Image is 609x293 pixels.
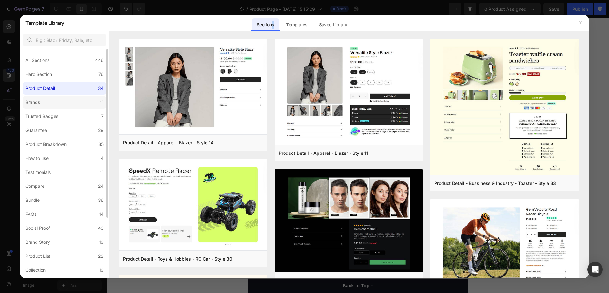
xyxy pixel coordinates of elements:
img: pd30.png [119,159,267,252]
div: Hero Section [25,71,52,78]
h2: Template Library [25,15,64,31]
div: Bundle [25,196,40,204]
div: Collection [25,266,46,274]
div: How to use [25,154,49,162]
div: 34 [98,85,104,92]
button: Back to Top ↑ [5,261,224,275]
div: 35 [98,140,104,148]
div: 76 [98,71,104,78]
div: Testimonials [25,168,51,176]
div: Saved Library [314,18,352,31]
div: Templates [281,18,312,31]
div: 36 [98,196,104,204]
div: Trusted Badges [25,112,58,120]
div: 19 [99,266,104,274]
div: Compare [25,182,44,190]
div: Social Proof [25,224,50,232]
div: Product Breakdown [25,140,67,148]
div: 7 [101,112,104,120]
div: 11 [100,99,104,106]
div: 446 [95,57,104,64]
span: Learn how it slips on, locks in, and transforms your grip in seconds - no wrapping, no setup, no ... [5,105,209,117]
div: Product Detail - Bussiness & Industry - Toaster - Style 33 [434,180,556,187]
input: E.g.: Black Friday, Sale, etc. [23,34,106,46]
strong: How to Use NEAT™ - And Why It Changes Everything [5,63,181,90]
img: pd16.png [275,39,423,146]
div: Product Detail - Apparel - Blazer - Style 14 [123,139,213,146]
div: Brands [25,99,40,106]
div: Open Intercom Messenger [587,262,603,277]
div: Guarantee [25,126,47,134]
div: Product List [25,252,50,260]
span: See NEAT™ in action. [5,98,59,103]
div: Product Detail - Toys & Hobbies - RC Car - Style 30 [123,255,232,263]
div: 14 [99,210,104,218]
div: 19 [99,238,104,246]
img: pr12.png [275,169,423,273]
div: 43 [98,224,104,232]
div: FAQs [25,210,36,218]
div: Sections [252,18,279,31]
div: 24 [98,182,104,190]
img: pd33.png [430,39,579,177]
div: 4 [101,154,104,162]
div: 22 [98,252,104,260]
div: Product Detail [25,85,55,92]
div: 11 [100,168,104,176]
div: Product Detail - Beauty & Fitness - Cosmetic - Style 17 [279,276,394,284]
div: Brand Story [25,238,50,246]
div: Back to Top ↑ [99,265,130,271]
img: pd19.png [119,39,267,136]
div: 29 [98,126,104,134]
div: Product Detail - Apparel - Blazer - Style 11 [279,149,368,157]
div: All Sections [25,57,49,64]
